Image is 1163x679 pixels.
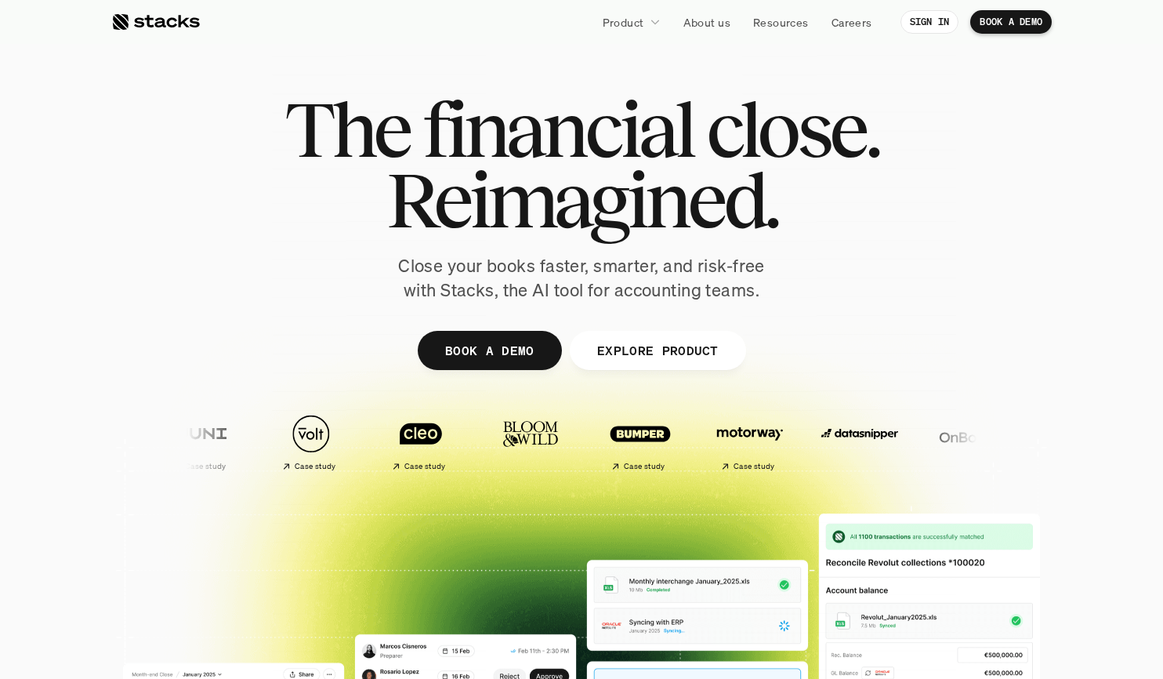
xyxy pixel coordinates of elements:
p: BOOK A DEMO [980,16,1042,27]
p: Product [603,14,644,31]
p: EXPLORE PRODUCT [596,339,718,361]
a: Case study [488,406,590,477]
p: Close your books faster, smarter, and risk-free with Stacks, the AI tool for accounting teams. [386,254,777,303]
span: The [284,94,409,165]
a: About us [674,8,740,36]
p: BOOK A DEMO [445,339,534,361]
p: SIGN IN [910,16,950,27]
a: BOOK A DEMO [970,10,1052,34]
h2: Case study [523,462,564,471]
span: Reimagined. [386,165,777,235]
a: EXPLORE PRODUCT [569,331,745,370]
a: Case study [269,406,371,477]
span: financial [422,94,693,165]
a: Careers [822,8,882,36]
p: Resources [753,14,809,31]
a: BOOK A DEMO [418,331,562,370]
a: Case study [598,406,700,477]
p: About us [683,14,730,31]
a: Case study [159,406,261,477]
span: close. [706,94,879,165]
h2: Case study [632,462,674,471]
a: Resources [744,8,818,36]
p: Careers [831,14,872,31]
h2: Case study [303,462,345,471]
a: SIGN IN [900,10,959,34]
h2: Case study [194,462,235,471]
a: Privacy Policy [185,363,254,374]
